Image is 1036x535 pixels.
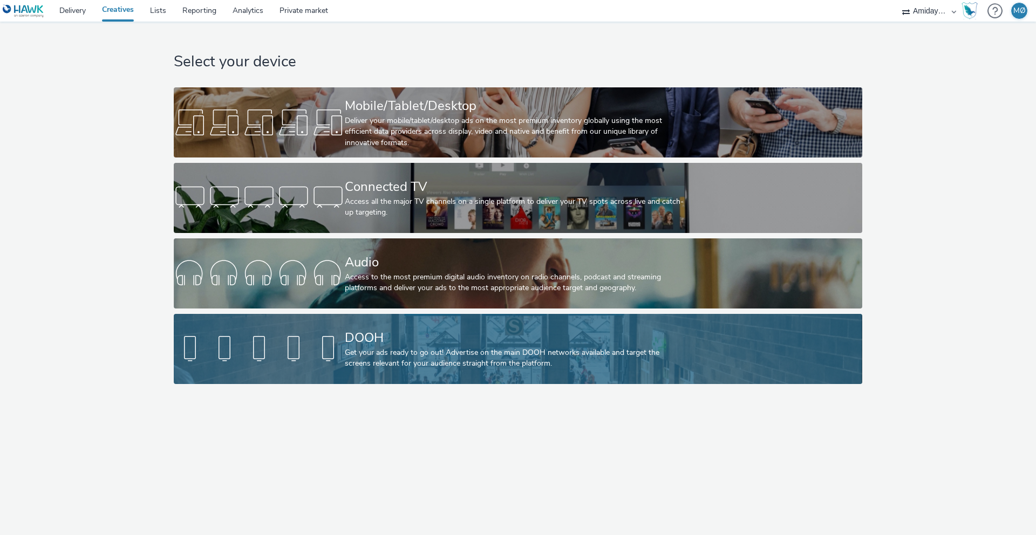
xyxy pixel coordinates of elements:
div: DOOH [345,328,687,347]
img: undefined Logo [3,4,44,18]
a: DOOHGet your ads ready to go out! Advertise on the main DOOH networks available and target the sc... [174,314,862,384]
div: MØ [1013,3,1026,19]
div: Mobile/Tablet/Desktop [345,97,687,115]
a: Connected TVAccess all the major TV channels on a single platform to deliver your TV spots across... [174,163,862,233]
a: AudioAccess to the most premium digital audio inventory on radio channels, podcast and streaming ... [174,238,862,308]
div: Connected TV [345,177,687,196]
a: Mobile/Tablet/DesktopDeliver your mobile/tablet/desktop ads on the most premium inventory globall... [174,87,862,157]
div: Access to the most premium digital audio inventory on radio channels, podcast and streaming platf... [345,272,687,294]
a: Hawk Academy [962,2,982,19]
div: Deliver your mobile/tablet/desktop ads on the most premium inventory globally using the most effi... [345,115,687,148]
div: Get your ads ready to go out! Advertise on the main DOOH networks available and target the screen... [345,347,687,369]
h1: Select your device [174,52,862,72]
div: Access all the major TV channels on a single platform to deliver your TV spots across live and ca... [345,196,687,218]
img: Hawk Academy [962,2,978,19]
div: Audio [345,253,687,272]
